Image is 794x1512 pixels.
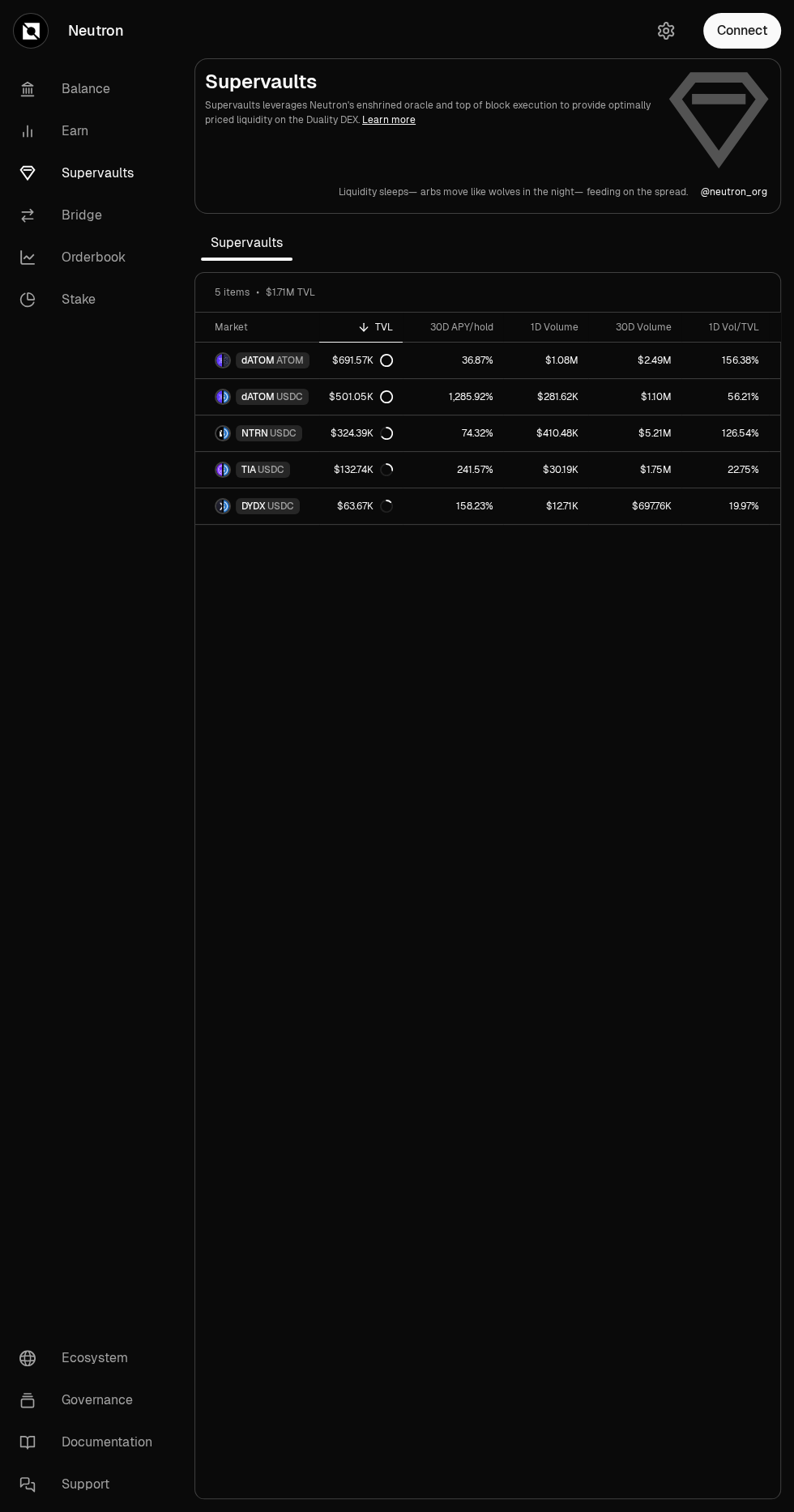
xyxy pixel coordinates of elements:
[329,390,393,403] div: $501.05K
[403,452,503,488] a: 241.57%
[337,500,393,513] div: $63.67K
[6,236,175,279] a: Orderbook
[420,185,583,198] p: arbs move like wolves in the night—
[6,194,175,236] a: Bridge
[6,152,175,194] a: Supervaults
[267,500,294,513] span: USDC
[681,343,769,378] a: 156.38%
[6,1337,175,1379] a: Ecosystem
[513,321,578,334] div: 1D Volume
[6,1463,175,1506] a: Support
[319,343,403,378] a: $691.57K
[215,321,309,334] div: Market
[362,113,416,126] a: Learn more
[195,488,319,524] a: DYDX LogoUSDC LogoDYDXUSDC
[701,185,767,198] a: @neutron_org
[241,390,275,403] span: dATOM
[329,321,393,334] div: TVL
[216,500,222,513] img: DYDX Logo
[691,321,759,334] div: 1D Vol/TVL
[588,379,681,415] a: $1.10M
[331,427,393,440] div: $324.39K
[319,452,403,488] a: $132.74K
[412,321,493,334] div: 30D APY/hold
[6,279,175,321] a: Stake
[6,1379,175,1421] a: Governance
[195,452,319,488] a: TIA LogoUSDC LogoTIAUSDC
[201,227,292,259] span: Supervaults
[403,415,503,451] a: 74.32%
[241,354,275,367] span: dATOM
[216,390,222,403] img: dATOM Logo
[587,185,688,198] p: feeding on the spread.
[266,286,315,299] span: $1.71M TVL
[195,379,319,415] a: dATOM LogoUSDC LogodATOMUSDC
[588,415,681,451] a: $5.21M
[339,185,688,198] a: Liquidity sleeps—arbs move like wolves in the night—feeding on the spread.
[339,185,417,198] p: Liquidity sleeps—
[224,427,229,440] img: USDC Logo
[503,343,588,378] a: $1.08M
[681,415,769,451] a: 126.54%
[681,379,769,415] a: 56.21%
[588,488,681,524] a: $697.76K
[503,379,588,415] a: $281.62K
[681,488,769,524] a: 19.97%
[503,452,588,488] a: $30.19K
[241,427,268,440] span: NTRN
[403,343,503,378] a: 36.87%
[403,488,503,524] a: 158.23%
[6,1421,175,1463] a: Documentation
[195,343,319,378] a: dATOM LogoATOM LogodATOMATOM
[701,185,767,198] p: @ neutron_org
[276,390,303,403] span: USDC
[270,427,297,440] span: USDC
[241,500,266,513] span: DYDX
[332,354,393,367] div: $691.57K
[319,488,403,524] a: $63.67K
[195,415,319,451] a: NTRN LogoUSDC LogoNTRNUSDC
[258,463,284,476] span: USDC
[216,463,222,476] img: TIA Logo
[224,354,229,367] img: ATOM Logo
[224,500,229,513] img: USDC Logo
[334,463,393,476] div: $132.74K
[205,98,654,127] p: Supervaults leverages Neutron's enshrined oracle and top of block execution to provide optimally ...
[224,390,229,403] img: USDC Logo
[588,452,681,488] a: $1.75M
[703,13,781,49] button: Connect
[6,68,175,110] a: Balance
[319,379,403,415] a: $501.05K
[503,415,588,451] a: $410.48K
[588,343,681,378] a: $2.49M
[241,463,256,476] span: TIA
[319,415,403,451] a: $324.39K
[6,110,175,152] a: Earn
[681,452,769,488] a: 22.75%
[276,354,304,367] span: ATOM
[503,488,588,524] a: $12.71K
[216,354,222,367] img: dATOM Logo
[598,321,672,334] div: 30D Volume
[216,427,222,440] img: NTRN Logo
[403,379,503,415] a: 1,285.92%
[205,69,654,95] h2: Supervaults
[215,286,250,299] span: 5 items
[224,463,229,476] img: USDC Logo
